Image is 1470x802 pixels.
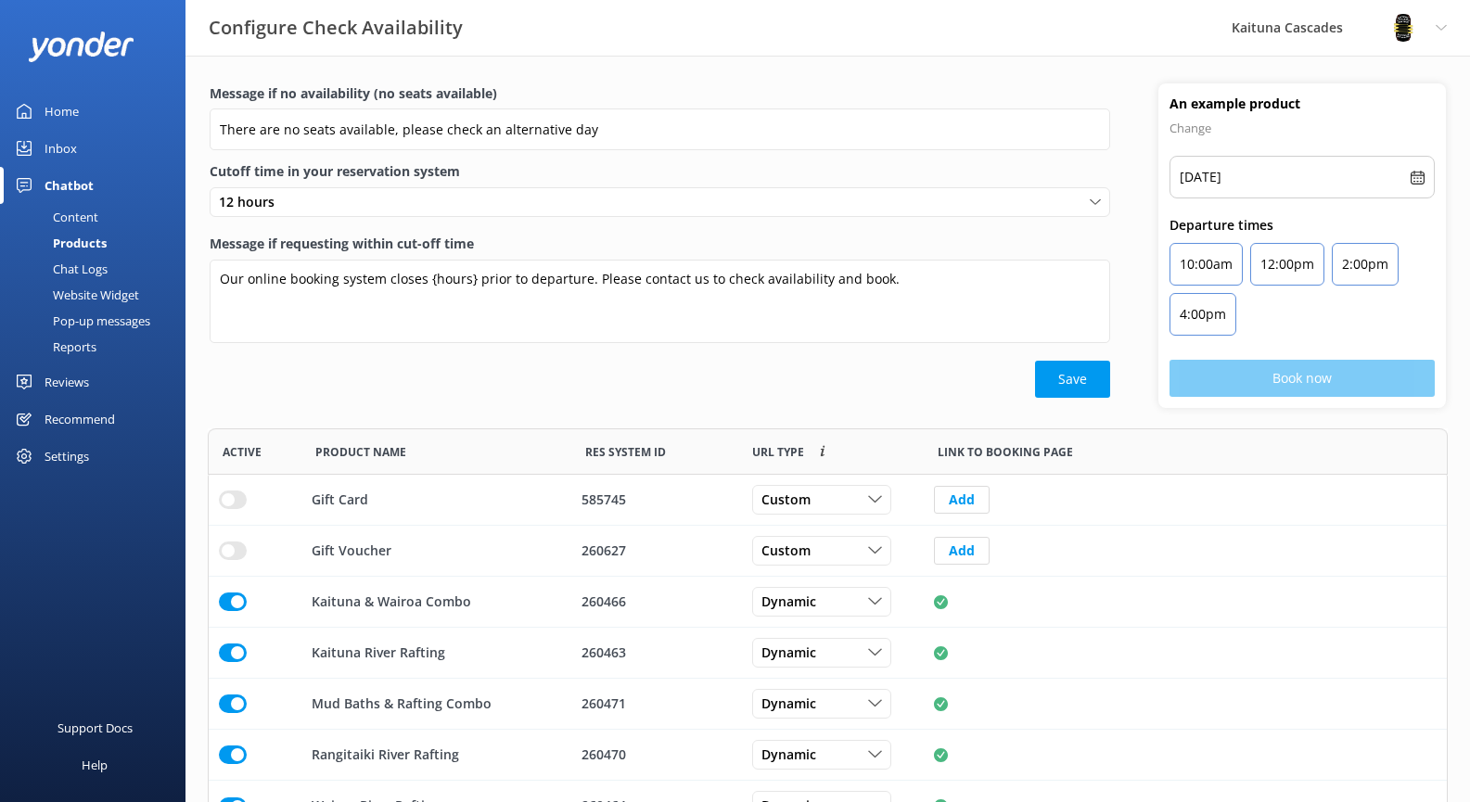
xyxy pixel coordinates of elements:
div: row [208,475,1448,526]
a: Website Widget [11,282,185,308]
div: 260466 [582,592,728,612]
label: Message if no availability (no seats available) [210,83,1110,104]
p: Gift Voucher [312,541,391,561]
p: Kaituna & Wairoa Combo [312,592,471,612]
span: Dynamic [761,643,827,663]
div: Help [82,746,108,783]
div: Reports [11,334,96,360]
div: Inbox [45,130,77,167]
div: 260463 [582,643,728,663]
div: row [208,526,1448,577]
span: Dynamic [761,592,827,612]
div: Settings [45,438,89,475]
div: row [208,628,1448,679]
span: Link to booking page [938,443,1073,461]
div: Home [45,93,79,130]
a: Reports [11,334,185,360]
div: 260470 [582,745,728,765]
button: Save [1035,361,1110,398]
button: Add [934,486,990,514]
div: Chat Logs [11,256,108,282]
span: Link to booking page [752,443,804,461]
textarea: Our online booking system closes {hours} prior to departure. Please contact us to check availabil... [210,260,1110,343]
p: Change [1170,117,1435,139]
span: Dynamic [761,694,827,714]
div: Reviews [45,363,89,401]
p: Kaituna River Rafting [312,643,445,663]
a: Pop-up messages [11,308,185,334]
span: Custom [761,490,822,510]
p: Rangitaiki River Rafting [312,745,459,765]
div: 260627 [582,541,728,561]
div: Pop-up messages [11,308,150,334]
div: Support Docs [58,709,133,746]
span: Active [223,443,262,461]
div: 585745 [582,490,728,510]
span: Custom [761,541,822,561]
p: 4:00pm [1180,303,1226,325]
p: 10:00am [1180,253,1233,275]
span: Dynamic [761,745,827,765]
h4: An example product [1170,95,1435,113]
div: Content [11,204,98,230]
h3: Configure Check Availability [209,13,463,43]
span: 12 hours [219,192,286,212]
p: Mud Baths & Rafting Combo [312,694,492,714]
div: 260471 [582,694,728,714]
div: Products [11,230,107,256]
label: Cutoff time in your reservation system [210,161,1110,182]
img: yonder-white-logo.png [28,32,134,62]
a: Products [11,230,185,256]
div: Chatbot [45,167,94,204]
div: row [208,730,1448,781]
img: 802-1755650174.png [1389,14,1417,42]
label: Message if requesting within cut-off time [210,234,1110,254]
div: row [208,679,1448,730]
p: 2:00pm [1342,253,1388,275]
a: Content [11,204,185,230]
p: [DATE] [1180,166,1221,188]
span: Res System ID [585,443,666,461]
div: row [208,577,1448,628]
div: Recommend [45,401,115,438]
button: Add [934,537,990,565]
p: Departure times [1170,215,1435,236]
a: Chat Logs [11,256,185,282]
div: Website Widget [11,282,139,308]
p: Gift Card [312,490,368,510]
p: 12:00pm [1260,253,1314,275]
input: Enter a message [210,108,1110,150]
span: Product Name [315,443,406,461]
